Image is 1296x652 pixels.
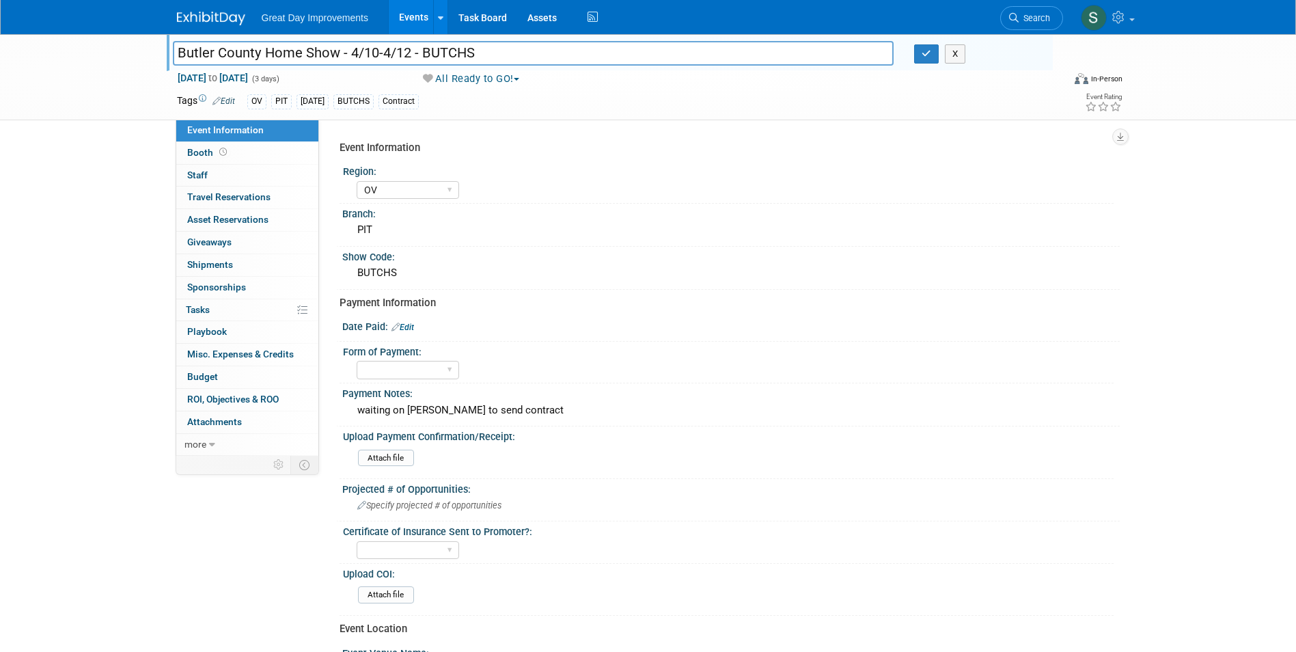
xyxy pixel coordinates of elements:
span: Booth not reserved yet [217,147,230,157]
span: Search [1019,13,1050,23]
span: Great Day Improvements [262,12,368,23]
span: Misc. Expenses & Credits [187,349,294,359]
div: Event Information [340,141,1109,155]
div: Payment Information [340,296,1109,310]
button: All Ready to GO! [418,72,525,86]
img: ExhibitDay [177,12,245,25]
span: Tasks [186,304,210,315]
a: more [176,434,318,456]
a: ROI, Objectives & ROO [176,389,318,411]
td: Personalize Event Tab Strip [267,456,291,474]
img: Sha'Nautica Sales [1081,5,1107,31]
span: more [184,439,206,450]
span: Specify projected # of opportunities [357,500,501,511]
a: Event Information [176,120,318,141]
a: Shipments [176,254,318,276]
a: Booth [176,142,318,164]
div: Event Rating [1085,94,1122,100]
span: Budget [187,371,218,382]
td: Toggle Event Tabs [290,456,318,474]
a: Attachments [176,411,318,433]
div: BUTCHS [333,94,374,109]
a: Sponsorships [176,277,318,299]
div: In-Person [1090,74,1122,84]
div: Form of Payment: [343,342,1114,359]
div: Upload COI: [343,564,1114,581]
span: Shipments [187,259,233,270]
div: Contract [378,94,419,109]
div: Certificate of Insurance Sent to Promoter?: [343,521,1114,539]
a: Asset Reservations [176,209,318,231]
a: Playbook [176,321,318,343]
span: (3 days) [251,74,279,83]
div: OV [247,94,266,109]
div: Event Format [982,71,1123,92]
a: Tasks [176,299,318,321]
div: PIT [353,219,1109,241]
span: Asset Reservations [187,214,268,225]
td: Tags [177,94,235,109]
a: Search [1000,6,1063,30]
a: Budget [176,366,318,388]
div: Upload Payment Confirmation/Receipt: [343,426,1114,444]
div: [DATE] [297,94,329,109]
img: Format-Inperson.png [1075,73,1088,84]
span: Sponsorships [187,282,246,293]
div: waiting on [PERSON_NAME] to send contract [353,400,1109,421]
span: Booth [187,147,230,158]
span: Travel Reservations [187,191,271,202]
span: Giveaways [187,236,232,247]
span: Event Information [187,124,264,135]
span: [DATE] [DATE] [177,72,249,84]
div: PIT [271,94,292,109]
div: Show Code: [342,247,1120,264]
div: Region: [343,161,1114,178]
span: Playbook [187,326,227,337]
span: Attachments [187,416,242,427]
a: Travel Reservations [176,187,318,208]
div: Projected # of Opportunities: [342,479,1120,496]
button: X [945,44,966,64]
a: Giveaways [176,232,318,254]
div: Branch: [342,204,1120,221]
a: Misc. Expenses & Credits [176,344,318,366]
span: ROI, Objectives & ROO [187,394,279,405]
div: Payment Notes: [342,383,1120,400]
span: Staff [187,169,208,180]
div: BUTCHS [353,262,1109,284]
span: to [206,72,219,83]
div: Event Location [340,622,1109,636]
a: Edit [212,96,235,106]
div: Date Paid: [342,316,1120,334]
a: Edit [391,323,414,332]
a: Staff [176,165,318,187]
